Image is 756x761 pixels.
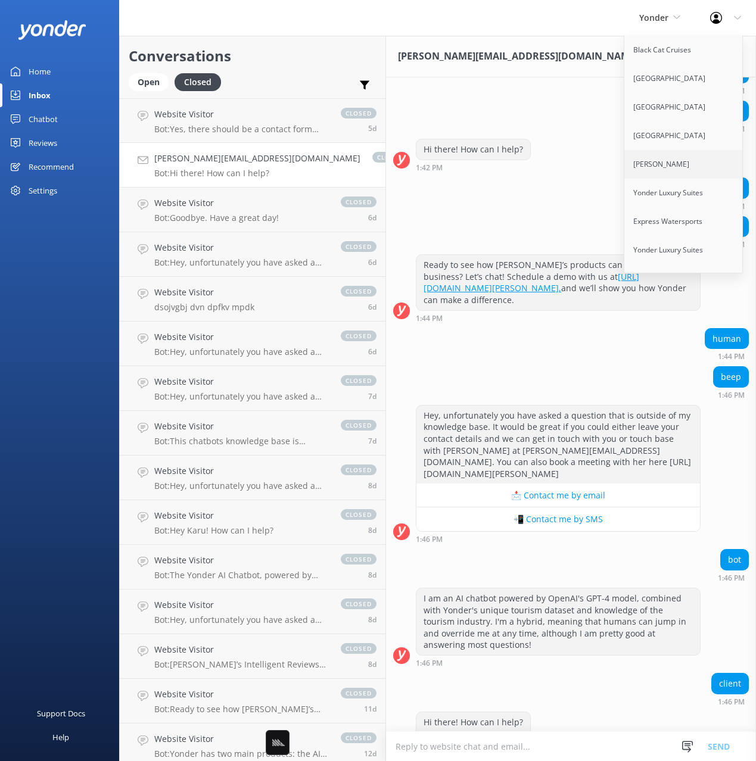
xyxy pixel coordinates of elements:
div: Chatbot [29,107,58,131]
a: Website VisitorBot:Hey, unfortunately you have asked a question that is outside of my knowledge b... [120,366,385,411]
a: [GEOGRAPHIC_DATA] [624,121,743,150]
p: Bot: Hi there! How can I help? [154,168,360,179]
div: Closed [175,73,221,91]
a: Closed [175,75,227,88]
strong: 1:42 PM [416,164,443,171]
h4: Website Visitor [154,509,273,522]
div: Help [52,725,69,749]
span: closed [341,241,377,252]
a: Yonder Luxury Suites [624,236,743,264]
a: Website VisitorBot:Hey, unfortunately you have asked a question that is outside of my knowledge b... [120,590,385,634]
div: beep [714,367,748,387]
div: Aug 28 2025 03:46pm (UTC +12:00) Pacific/Auckland [713,391,749,399]
p: Bot: Goodbye. Have a great day! [154,213,279,223]
span: Aug 25 2025 03:05pm (UTC +12:00) Pacific/Auckland [368,659,377,669]
span: Aug 25 2025 03:33pm (UTC +12:00) Pacific/Auckland [368,525,377,535]
div: Aug 28 2025 03:44pm (UTC +12:00) Pacific/Auckland [705,352,749,360]
h4: Website Visitor [154,464,329,478]
a: Website VisitorBot:Yes, there should be a contact form available for you to leave your details. I... [120,98,385,143]
h4: Website Visitor [154,241,329,254]
a: [GEOGRAPHIC_DATA] [624,64,743,93]
a: [GEOGRAPHIC_DATA] [624,93,743,121]
a: Website VisitorBot:Goodbye. Have a great day!closed6d [120,188,385,232]
span: closed [341,643,377,654]
p: Bot: Hey, unfortunately you have asked a question that is outside of my knowledge base. It would ... [154,257,329,268]
div: human [705,329,748,349]
h4: Website Visitor [154,420,329,433]
strong: 1:44 PM [416,315,443,322]
a: Yonder Luxury Suites [624,179,743,207]
span: Aug 27 2025 07:25pm (UTC +12:00) Pacific/Auckland [368,302,377,312]
a: Website VisitorBot:Hey, unfortunately you have asked a question that is outside of my knowledge b... [120,456,385,500]
p: Bot: Hey Karu! How can I help? [154,525,273,536]
h2: Conversations [129,45,377,67]
div: Hi there! How can I help? [416,712,530,732]
p: Bot: Yes, there should be a contact form available for you to leave your details. If you don't se... [154,124,329,135]
span: closed [341,598,377,609]
div: Aug 28 2025 03:46pm (UTC +12:00) Pacific/Auckland [718,573,749,582]
span: closed [341,108,377,118]
div: Aug 28 2025 03:46pm (UTC +12:00) Pacific/Auckland [416,659,701,667]
img: yonder-white-logo.png [18,20,86,40]
strong: 1:46 PM [718,392,745,399]
strong: 1:46 PM [416,660,443,667]
span: Aug 28 2025 09:30am (UTC +12:00) Pacific/Auckland [368,257,377,267]
div: Home [29,60,51,83]
span: Aug 23 2025 12:16am (UTC +12:00) Pacific/Auckland [364,704,377,714]
button: 📲 Contact me by SMS [416,507,700,531]
span: closed [341,375,377,386]
span: Aug 26 2025 04:03pm (UTC +12:00) Pacific/Auckland [368,436,377,446]
span: Aug 28 2025 10:04am (UTC +12:00) Pacific/Auckland [368,213,377,223]
span: Aug 27 2025 03:15pm (UTC +12:00) Pacific/Auckland [368,347,377,357]
p: Bot: This chatbots knowledge base is limited to Yonder HQ products and questions relating to Yond... [154,436,329,447]
span: closed [341,688,377,698]
span: closed [341,420,377,431]
strong: 1:46 PM [416,536,443,543]
p: Bot: Hey, unfortunately you have asked a question that is outside of my knowledge base. It would ... [154,391,329,402]
strong: 1:46 PM [718,575,745,582]
div: Hey, unfortunately you have asked a question that is outside of my knowledge base. It would be gr... [416,406,700,484]
h4: Website Visitor [154,286,254,299]
a: Express Watersports [624,207,743,236]
a: Website VisitorBot:Hey, unfortunately you have asked a question that is outside of my knowledge b... [120,232,385,277]
p: Bot: Hey, unfortunately you have asked a question that is outside of my knowledge base. It would ... [154,615,329,625]
span: closed [341,554,377,564]
h3: [PERSON_NAME][EMAIL_ADDRESS][DOMAIN_NAME] [398,49,638,64]
h4: Website Visitor [154,554,329,567]
h4: Website Visitor [154,330,329,344]
strong: 1:46 PM [718,698,745,706]
span: Aug 25 2025 03:26pm (UTC +12:00) Pacific/Auckland [368,615,377,625]
h4: Website Visitor [154,375,329,388]
div: I am an AI chatbot powered by OpenAI's GPT-4 model, combined with Yonder's unique tourism dataset... [416,588,700,655]
a: [PERSON_NAME] [624,150,743,179]
a: Website VisitorBot:Hey, unfortunately you have asked a question that is outside of my knowledge b... [120,322,385,366]
p: Bot: Yonder has two main products: the AI Chatbot and the Reviews product. Pricing depends on you... [154,748,329,759]
a: [GEOGRAPHIC_DATA] [624,264,743,293]
span: Aug 28 2025 03:52pm (UTC +12:00) Pacific/Auckland [368,123,377,133]
span: Aug 25 2025 03:33pm (UTC +12:00) Pacific/Auckland [368,481,377,491]
span: Aug 26 2025 05:23pm (UTC +12:00) Pacific/Auckland [368,391,377,401]
div: Ready to see how [PERSON_NAME]’s products can help grow your business? Let’s chat! Schedule a dem... [416,255,700,310]
h4: Website Visitor [154,197,279,210]
a: Open [129,75,175,88]
div: Hi there! How can I help? [416,139,530,160]
a: Website VisitorBot:This chatbots knowledge base is limited to Yonder HQ products and questions re... [120,411,385,456]
a: Website Visitordsojvgbj dvn dpfkv mpdkclosed6d [120,277,385,322]
div: Support Docs [37,701,85,725]
a: [PERSON_NAME][EMAIL_ADDRESS][DOMAIN_NAME]Bot:Hi there! How can I help?closed [120,143,385,188]
div: Aug 28 2025 03:46pm (UTC +12:00) Pacific/Auckland [416,535,701,543]
div: Recommend [29,155,74,179]
span: closed [341,286,377,297]
a: Black Cat Cruises [624,36,743,64]
span: closed [341,330,377,341]
a: Website VisitorBot:Hey Karu! How can I help?closed8d [120,500,385,545]
a: [URL][DOMAIN_NAME][PERSON_NAME], [424,271,639,294]
div: client [712,673,748,694]
strong: 1:44 PM [718,353,745,360]
p: Bot: Ready to see how [PERSON_NAME]’s products can help grow your business? Schedule a demo with ... [154,704,329,715]
h4: Website Visitor [154,108,329,121]
span: closed [341,732,377,743]
div: Inbox [29,83,51,107]
span: closed [341,197,377,207]
h4: Website Visitor [154,598,329,612]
